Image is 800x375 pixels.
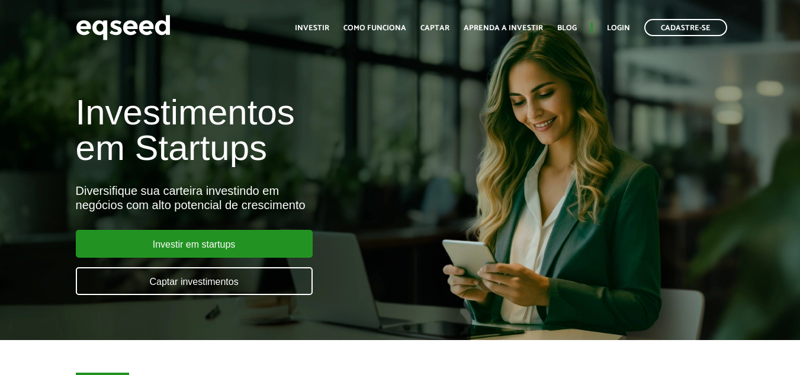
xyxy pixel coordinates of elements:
a: Investir em startups [76,230,313,258]
h1: Investimentos em Startups [76,95,458,166]
a: Investir [295,24,329,32]
a: Captar [420,24,449,32]
a: Como funciona [343,24,406,32]
a: Blog [557,24,577,32]
a: Aprenda a investir [464,24,543,32]
div: Diversifique sua carteira investindo em negócios com alto potencial de crescimento [76,184,458,212]
a: Login [607,24,630,32]
a: Captar investimentos [76,267,313,295]
a: Cadastre-se [644,19,727,36]
img: EqSeed [76,12,171,43]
